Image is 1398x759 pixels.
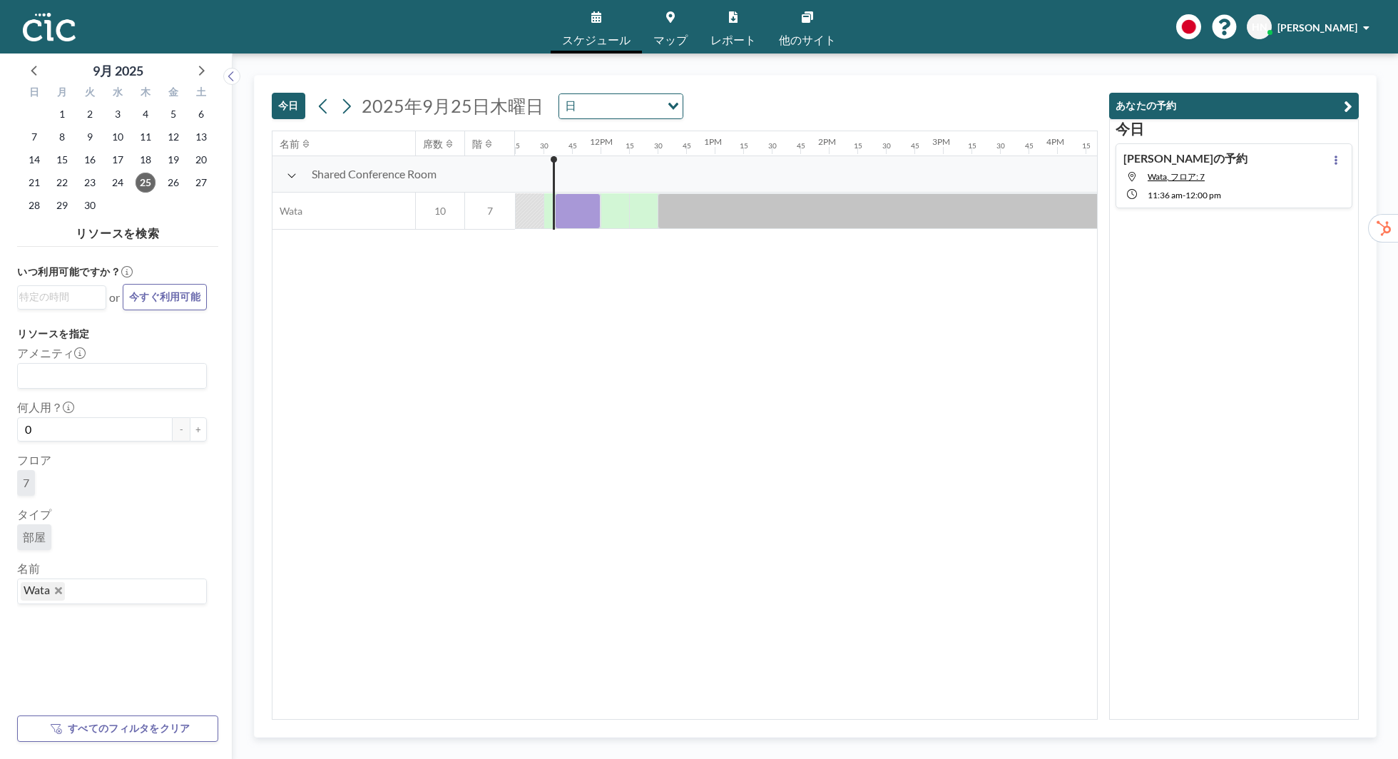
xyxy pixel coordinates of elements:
input: Search for option [19,289,98,305]
label: フロア [17,453,51,467]
div: Search for option [559,94,683,118]
div: 1PM [704,136,722,147]
div: 45 [797,141,805,151]
h4: リソースを検索 [17,220,218,240]
label: タイプ [17,507,51,521]
div: 45 [683,141,691,151]
div: 日 [21,84,49,103]
span: 2025年9月12日金曜日 [163,127,183,147]
div: 30 [768,141,777,151]
span: 2025年9月5日金曜日 [163,104,183,124]
span: 他のサイト [779,34,836,46]
span: 2025年9月1日月曜日 [52,104,72,124]
button: 今すぐ利用可能 [123,284,207,310]
div: 2PM [818,136,836,147]
span: 2025年9月22日月曜日 [52,173,72,193]
span: 2025年9月8日月曜日 [52,127,72,147]
span: [PERSON_NAME] [1277,21,1357,34]
button: あなたの予約 [1109,93,1359,119]
span: 今すぐ利用可能 [129,290,200,304]
div: 15 [1082,141,1091,151]
input: Search for option [581,97,659,116]
div: 15 [968,141,976,151]
div: 30 [654,141,663,151]
input: Search for option [19,367,198,385]
span: 2025年9月11日木曜日 [136,127,155,147]
span: 2025年9月15日月曜日 [52,150,72,170]
span: Shared Conference Room [312,167,437,181]
div: 15 [854,141,862,151]
span: 2025年9月23日火曜日 [80,173,100,193]
div: 15 [511,141,520,151]
div: 土 [187,84,215,103]
span: 2025年9月4日木曜日 [136,104,155,124]
div: 30 [882,141,891,151]
div: Search for option [18,364,206,388]
span: Wata [272,205,302,218]
span: 2025年9月26日金曜日 [163,173,183,193]
div: 30 [996,141,1005,151]
h4: [PERSON_NAME]の予約 [1123,151,1248,165]
div: 席数 [423,138,443,151]
label: 名前 [17,561,40,576]
input: Search for option [66,582,198,601]
div: 30 [540,141,549,151]
div: 階 [472,138,482,151]
img: organization-logo [23,13,76,41]
div: 水 [104,84,132,103]
span: Wata [24,583,50,596]
span: 2025年9月25日木曜日 [362,95,544,116]
div: 45 [568,141,577,151]
span: 部屋 [23,530,46,544]
span: 2025年9月9日火曜日 [80,127,100,147]
span: 2025年9月21日日曜日 [24,173,44,193]
span: 2025年9月17日水曜日 [108,150,128,170]
span: 2025年9月10日水曜日 [108,127,128,147]
div: 木 [131,84,159,103]
span: 2025年9月29日月曜日 [52,195,72,215]
span: 2025年9月7日日曜日 [24,127,44,147]
span: HN [1252,21,1267,34]
span: 2025年9月30日火曜日 [80,195,100,215]
button: - [173,417,190,442]
button: Deselect Wata [55,587,62,594]
span: 2025年9月16日火曜日 [80,150,100,170]
span: Wata, フロア: 7 [1148,171,1205,182]
span: - [1183,190,1185,200]
span: 2025年9月14日日曜日 [24,150,44,170]
span: 11:36 AM [1148,190,1183,200]
div: 3PM [932,136,950,147]
span: 2025年9月20日土曜日 [191,150,211,170]
span: 2025年9月2日火曜日 [80,104,100,124]
span: スケジュール [562,34,631,46]
span: 7 [465,205,515,218]
span: 10 [416,205,464,218]
div: 月 [49,84,76,103]
div: 15 [626,141,634,151]
span: or [109,290,120,305]
div: Search for option [18,286,106,307]
span: 2025年9月27日土曜日 [191,173,211,193]
span: 2025年9月6日土曜日 [191,104,211,124]
label: アメニティ [17,346,86,360]
h3: リソースを指定 [17,327,207,340]
span: 2025年9月25日木曜日 [136,173,155,193]
span: 2025年9月3日水曜日 [108,104,128,124]
span: 2025年9月19日金曜日 [163,150,183,170]
span: 7 [23,476,29,490]
button: + [190,417,207,442]
button: 今日 [272,93,305,119]
div: 火 [76,84,104,103]
span: レポート [710,34,756,46]
h3: 今日 [1116,120,1352,138]
span: 2025年9月13日土曜日 [191,127,211,147]
div: 45 [911,141,919,151]
button: すべてのフィルタをクリア [17,715,218,742]
span: 2025年9月28日日曜日 [24,195,44,215]
div: 45 [1025,141,1034,151]
span: 12:00 PM [1185,190,1221,200]
div: 15 [740,141,748,151]
span: 2025年9月18日木曜日 [136,150,155,170]
div: 12PM [590,136,613,147]
div: 名前 [280,138,300,151]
